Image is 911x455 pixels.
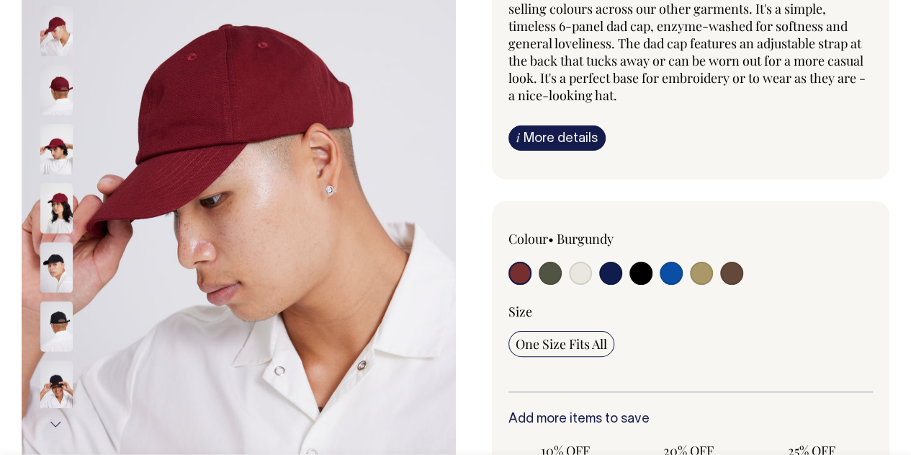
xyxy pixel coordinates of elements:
[40,360,73,410] img: black
[557,230,614,247] label: Burgundy
[40,123,73,174] img: burgundy
[548,230,554,247] span: •
[508,412,874,427] h6: Add more items to save
[40,242,73,292] img: black
[40,5,73,56] img: burgundy
[40,301,73,351] img: black
[45,408,67,441] button: Next
[508,303,874,320] div: Size
[516,335,607,353] span: One Size Fits All
[508,125,606,151] a: iMore details
[516,130,520,145] span: i
[508,331,614,357] input: One Size Fits All
[40,64,73,115] img: burgundy
[508,230,655,247] div: Colour
[40,182,73,233] img: burgundy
